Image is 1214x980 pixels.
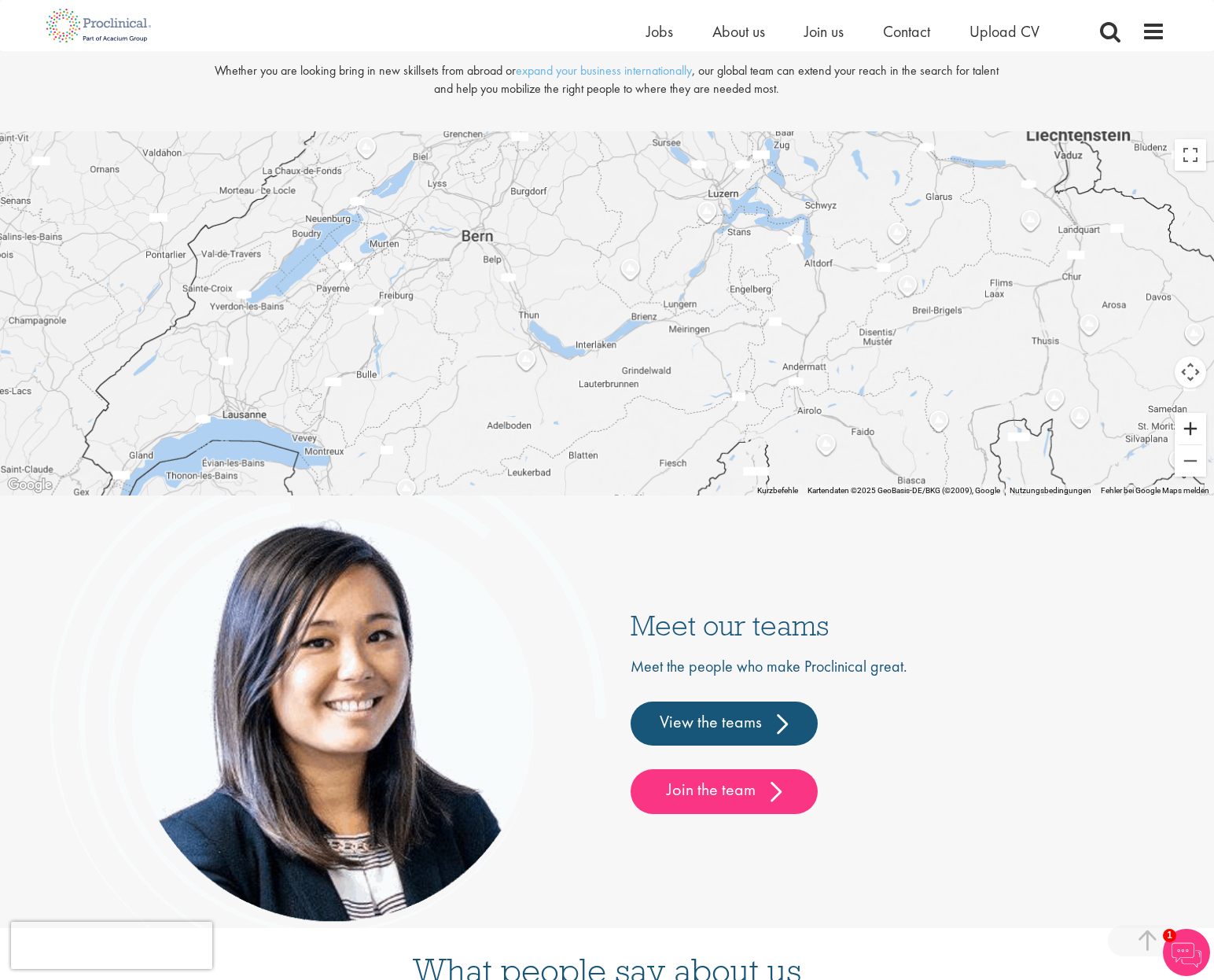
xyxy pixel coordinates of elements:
button: Verkleinern [1175,445,1206,477]
button: Kurzbefehle [757,485,798,496]
a: Dieses Gebiet in Google Maps öffnen (in neuem Fenster) [4,475,56,496]
button: Vergrößern [1175,413,1206,444]
a: expand your business internationally [516,62,692,79]
img: people [49,440,607,963]
span: 1 [1163,929,1176,942]
h3: Meet our teams [631,610,1165,639]
img: Google [4,475,56,496]
a: Join us [804,21,844,42]
img: Chatbot [1163,929,1210,976]
a: Nutzungsbedingungen (wird in neuem Tab geöffnet) [1010,486,1091,495]
p: Whether you are looking bring in new skillsets from abroad or , our global team can extend your r... [206,62,1007,98]
span: Kartendaten ©2025 GeoBasis-DE/BKG (©2009), Google [807,486,1000,495]
a: Contact [883,21,930,42]
a: Upload CV [969,21,1039,42]
a: View the teams [631,702,818,746]
iframe: reCAPTCHA [11,922,212,969]
a: About us [712,21,765,42]
button: Vollbildansicht ein/aus [1175,139,1206,171]
div: Meet the people who make Proclinical great. [631,655,1165,813]
button: Kamerasteuerung für die Karte [1175,356,1206,388]
a: Fehler bei Google Maps melden [1101,486,1209,495]
a: Jobs [646,21,673,42]
a: Join the team [631,769,818,813]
